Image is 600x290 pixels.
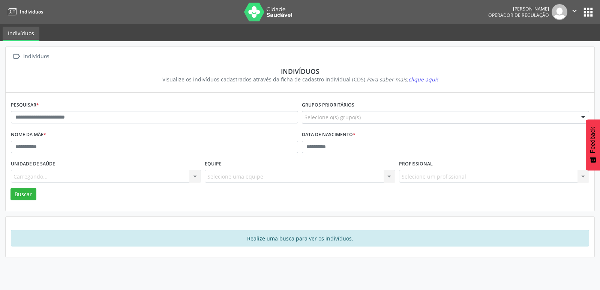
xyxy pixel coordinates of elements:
div: Visualize os indivíduos cadastrados através da ficha de cadastro individual (CDS). [16,75,584,83]
div: Indivíduos [16,67,584,75]
button:  [567,4,582,20]
label: Pesquisar [11,99,39,111]
span: Indivíduos [20,9,43,15]
img: img [552,4,567,20]
label: Data de nascimento [302,129,355,141]
button: Feedback - Mostrar pesquisa [586,119,600,170]
span: Operador de regulação [488,12,549,18]
i: Para saber mais, [367,76,438,83]
span: Feedback [589,127,596,153]
div: [PERSON_NAME] [488,6,549,12]
label: Nome da mãe [11,129,46,141]
span: clique aqui! [408,76,438,83]
a: Indivíduos [3,27,39,41]
i:  [11,51,22,62]
span: Selecione o(s) grupo(s) [304,113,361,121]
label: Unidade de saúde [11,158,55,170]
label: Profissional [399,158,433,170]
i:  [570,7,579,15]
div: Realize uma busca para ver os indivíduos. [11,230,589,246]
a:  Indivíduos [11,51,51,62]
div: Indivíduos [22,51,51,62]
label: Equipe [205,158,222,170]
a: Indivíduos [5,6,43,18]
label: Grupos prioritários [302,99,354,111]
button: Buscar [10,188,36,201]
button: apps [582,6,595,19]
